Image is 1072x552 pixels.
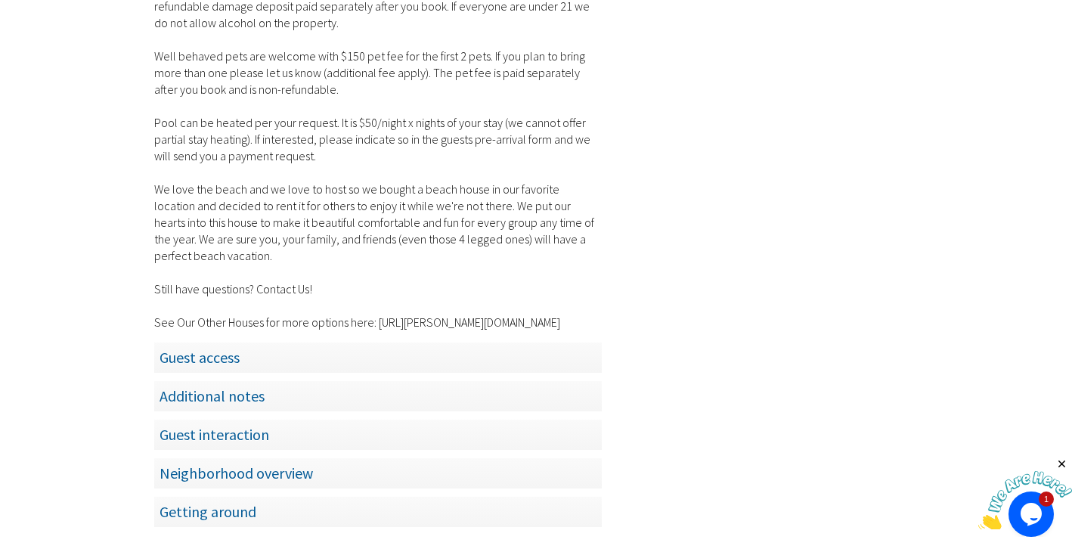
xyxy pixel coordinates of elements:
span: Guest interaction [154,419,602,450]
iframe: chat widget [978,457,1072,529]
span: Guest access [154,342,602,373]
span: Additional notes [154,380,602,411]
span: Getting around [154,496,602,527]
span: Neighborhood overview [154,457,602,488]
